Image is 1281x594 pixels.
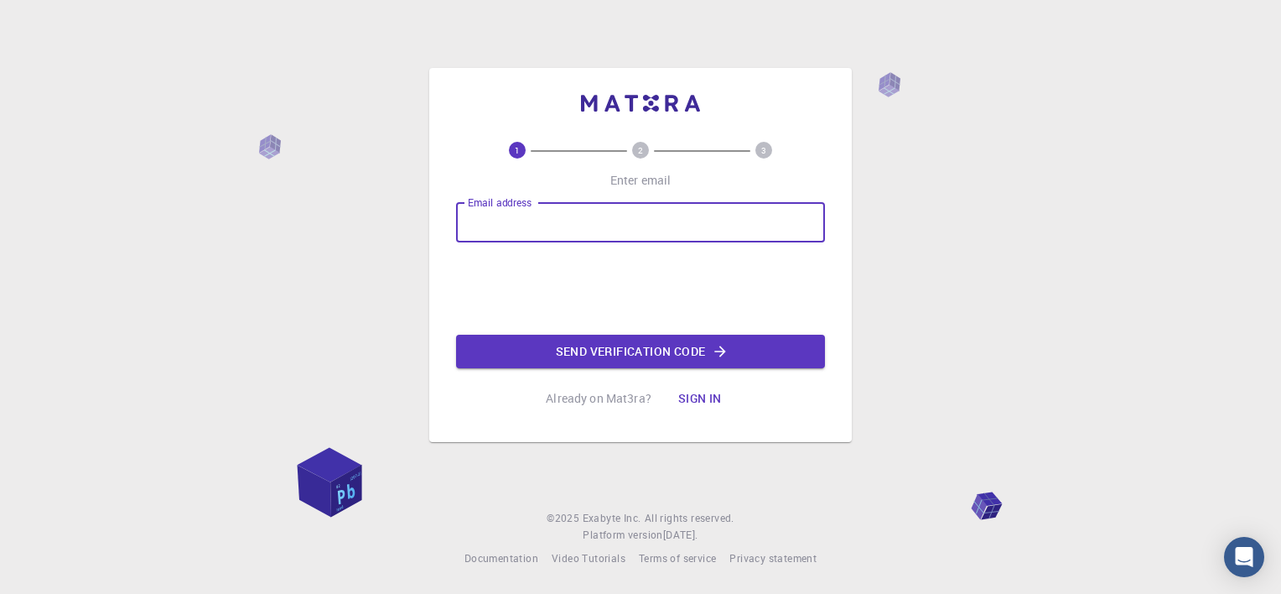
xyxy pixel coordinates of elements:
p: Enter email [610,172,672,189]
span: Video Tutorials [552,551,625,565]
span: All rights reserved. [645,510,734,527]
p: Already on Mat3ra? [546,390,651,407]
text: 1 [515,144,520,156]
text: 3 [761,144,766,156]
div: Open Intercom Messenger [1224,537,1264,577]
label: Email address [468,195,532,210]
span: Platform version [583,527,662,544]
a: Exabyte Inc. [583,510,641,527]
span: Privacy statement [729,551,817,565]
span: © 2025 [547,510,582,527]
a: Privacy statement [729,550,817,567]
span: Exabyte Inc. [583,511,641,524]
iframe: reCAPTCHA [513,256,768,321]
button: Sign in [665,382,735,415]
span: Terms of service [639,551,716,565]
a: Documentation [464,550,538,567]
span: [DATE] . [663,528,698,541]
a: Video Tutorials [552,550,625,567]
button: Send verification code [456,335,825,368]
span: Documentation [464,551,538,565]
a: Terms of service [639,550,716,567]
a: [DATE]. [663,527,698,544]
text: 2 [638,144,643,156]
